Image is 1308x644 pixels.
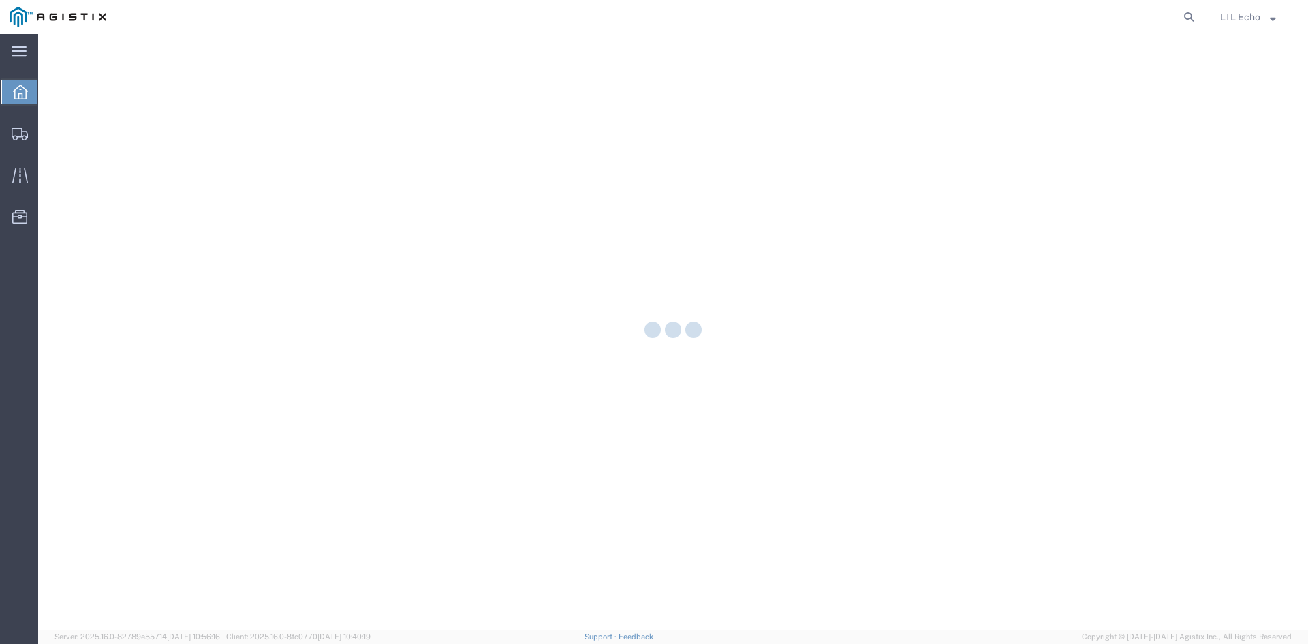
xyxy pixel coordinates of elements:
span: Server: 2025.16.0-82789e55714 [54,632,220,641]
a: Support [585,632,619,641]
button: LTL Echo [1219,9,1289,25]
span: Client: 2025.16.0-8fc0770 [226,632,371,641]
span: Copyright © [DATE]-[DATE] Agistix Inc., All Rights Reserved [1082,631,1292,643]
a: Feedback [619,632,653,641]
span: [DATE] 10:40:19 [317,632,371,641]
span: [DATE] 10:56:16 [167,632,220,641]
img: logo [10,7,106,27]
span: LTL Echo [1220,10,1260,25]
